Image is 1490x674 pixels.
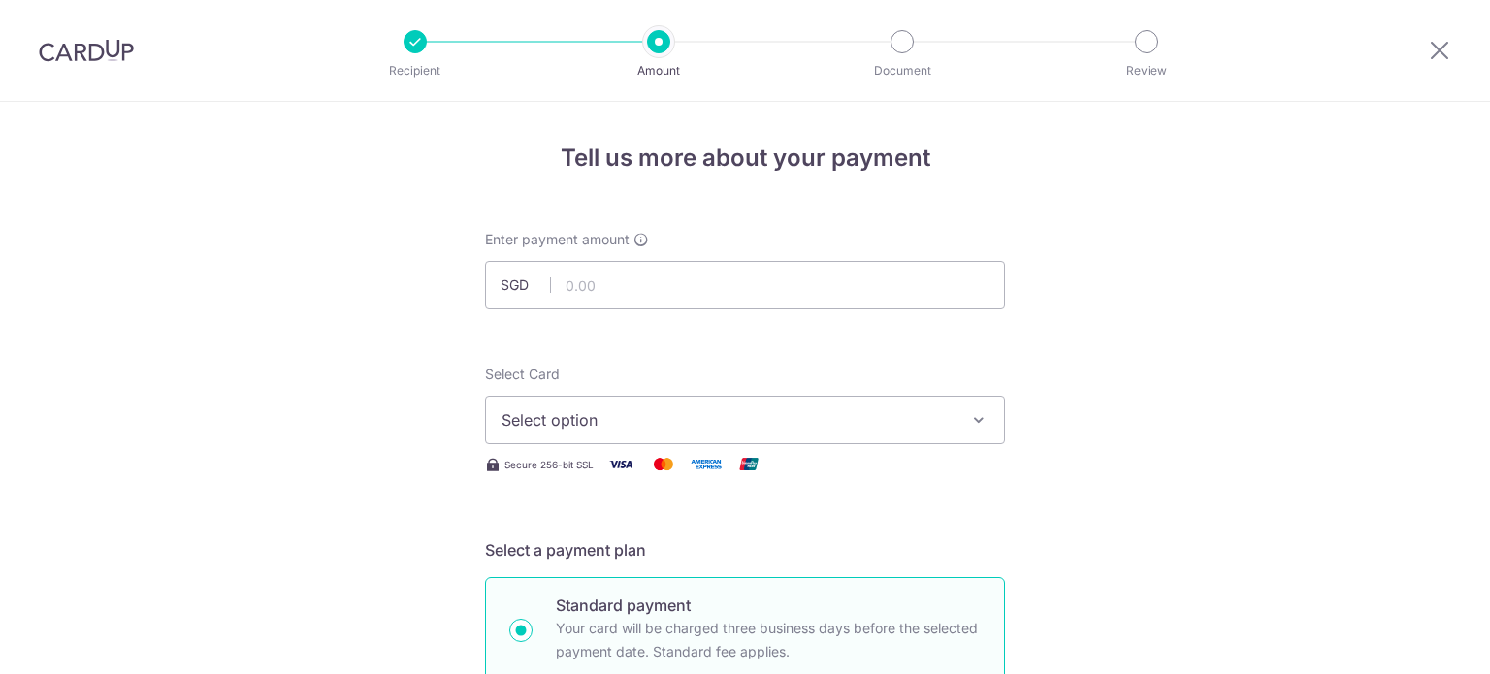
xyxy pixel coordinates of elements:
[644,452,683,476] img: Mastercard
[556,617,981,663] p: Your card will be charged three business days before the selected payment date. Standard fee appl...
[485,230,630,249] span: Enter payment amount
[729,452,768,476] img: Union Pay
[687,452,726,476] img: American Express
[587,61,730,80] p: Amount
[830,61,974,80] p: Document
[1075,61,1218,80] p: Review
[485,366,560,382] span: translation missing: en.payables.payment_networks.credit_card.summary.labels.select_card
[343,61,487,80] p: Recipient
[502,408,954,432] span: Select option
[556,594,981,617] p: Standard payment
[485,261,1005,309] input: 0.00
[601,452,640,476] img: Visa
[485,141,1005,176] h4: Tell us more about your payment
[501,275,551,295] span: SGD
[504,457,594,472] span: Secure 256-bit SSL
[485,396,1005,444] button: Select option
[485,538,1005,562] h5: Select a payment plan
[1366,616,1471,664] iframe: Opens a widget where you can find more information
[39,39,134,62] img: CardUp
